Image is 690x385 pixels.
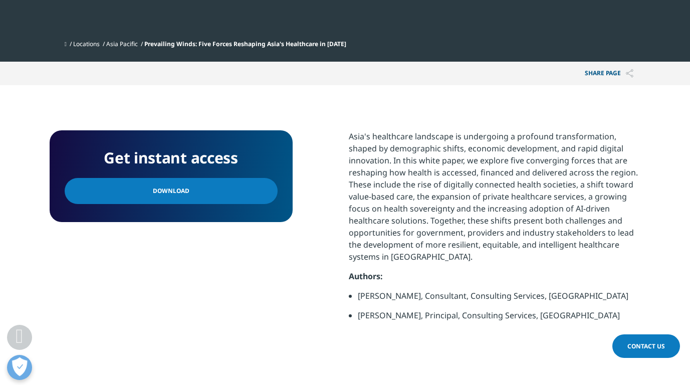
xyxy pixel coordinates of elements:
[577,62,641,85] p: Share PAGE
[73,40,100,48] a: Locations
[626,69,633,78] img: Share PAGE
[349,130,641,270] p: Asia's healthcare landscape is undergoing a profound transformation, shaped by demographic shifts...
[65,178,278,204] a: Download
[65,145,278,170] h4: Get instant access
[612,334,680,358] a: Contact Us
[358,290,641,309] li: [PERSON_NAME], Consultant, Consulting Services, [GEOGRAPHIC_DATA]
[627,342,665,350] span: Contact Us
[7,355,32,380] button: Open Preferences
[144,40,346,48] span: Prevailing Winds: Five Forces Reshaping Asia's Healthcare in [DATE]
[577,62,641,85] button: Share PAGEShare PAGE
[358,309,641,329] li: [PERSON_NAME], Principal, Consulting Services, [GEOGRAPHIC_DATA]
[106,40,138,48] a: Asia Pacific
[349,271,383,282] strong: Authors:
[153,185,189,197] span: Download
